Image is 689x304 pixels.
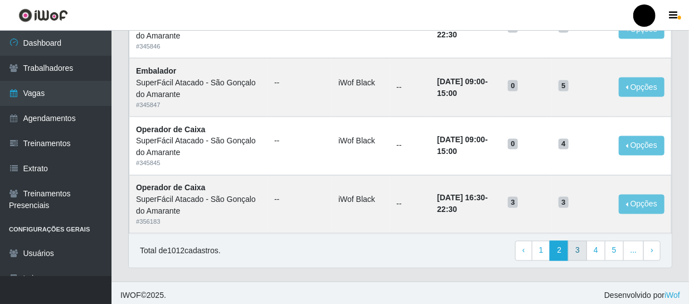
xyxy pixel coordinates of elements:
strong: - [437,77,488,98]
div: # 345846 [136,42,261,51]
ul: -- [274,194,325,206]
div: # 356183 [136,218,261,227]
span: 4 [559,139,569,150]
time: 15:00 [437,147,457,156]
a: 4 [586,241,605,261]
nav: pagination [515,241,661,261]
a: 5 [605,241,624,261]
strong: Operador de Caixa [136,184,206,192]
button: Opções [619,78,664,97]
span: 3 [559,197,569,208]
strong: Embalador [136,66,176,75]
span: Desenvolvido por [604,290,680,302]
td: -- [390,58,430,117]
li: iWof Black [338,77,383,89]
span: IWOF [120,291,141,300]
span: 0 [508,139,518,150]
span: ‹ [522,246,525,255]
time: [DATE] 09:00 [437,77,485,86]
li: iWof Black [338,136,383,147]
div: # 345847 [136,100,261,110]
ul: -- [274,77,325,89]
li: iWof Black [338,194,383,206]
div: # 345845 [136,159,261,168]
p: Total de 1012 cadastros. [140,245,221,257]
button: Opções [619,195,664,214]
a: 1 [532,241,551,261]
a: ... [623,241,644,261]
ul: -- [274,136,325,147]
span: © 2025 . [120,290,166,302]
img: CoreUI Logo [18,8,68,22]
span: 5 [559,80,569,91]
time: 15:00 [437,89,457,98]
time: [DATE] 16:30 [437,194,485,202]
time: 22:30 [437,205,457,214]
div: SuperFácil Atacado - São Gonçalo do Amarante [136,136,261,159]
td: -- [390,117,430,175]
span: 0 [508,80,518,91]
div: SuperFácil Atacado - São Gonçalo do Amarante [136,77,261,100]
span: › [651,246,653,255]
strong: - [437,194,488,214]
strong: Operador de Caixa [136,125,206,134]
time: [DATE] 09:00 [437,136,485,144]
a: iWof [664,291,680,300]
div: SuperFácil Atacado - São Gonçalo do Amarante [136,194,261,218]
a: 2 [550,241,569,261]
a: Previous [515,241,532,261]
span: 3 [508,197,518,208]
strong: - [437,136,488,156]
a: Next [643,241,661,261]
a: 3 [568,241,587,261]
td: -- [390,175,430,234]
time: 22:30 [437,30,457,39]
button: Opções [619,136,664,156]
